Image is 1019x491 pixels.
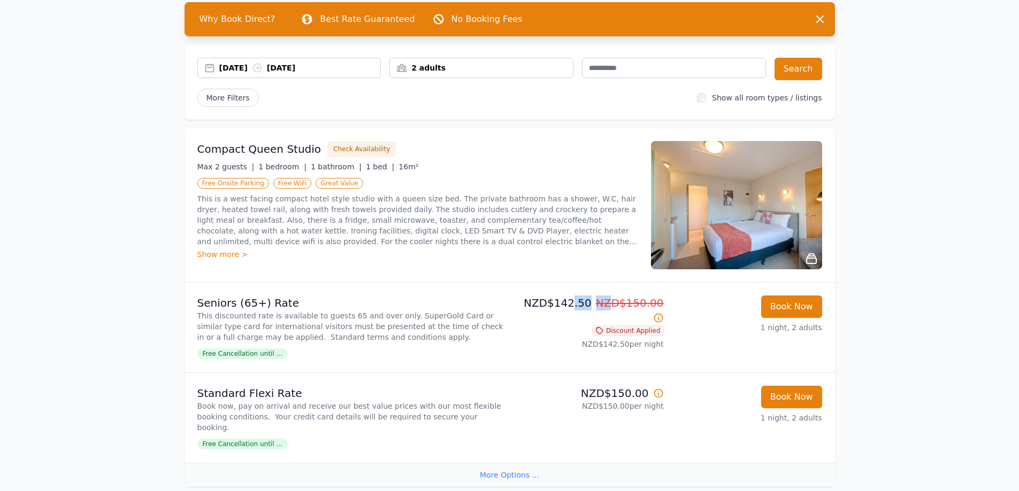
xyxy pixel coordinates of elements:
span: Free WiFi [273,178,312,189]
span: 1 bedroom | [258,162,307,171]
p: 1 night, 2 adults [672,322,822,333]
div: [DATE] [DATE] [219,63,381,73]
button: Check Availability [327,141,396,157]
p: Seniors (65+) Rate [197,295,505,310]
button: Book Now [761,386,822,408]
p: This discounted rate is available to guests 65 and over only. SuperGold Card or similar type card... [197,310,505,342]
div: More Options ... [185,463,835,487]
span: Great Value [316,178,363,189]
span: Free Cancellation until ... [197,439,288,449]
span: Free Onsite Parking [197,178,269,189]
span: More Filters [197,89,259,107]
button: Search [775,58,822,80]
span: 16m² [399,162,418,171]
span: Free Cancellation until ... [197,348,288,359]
p: No Booking Fees [451,13,523,26]
div: 2 adults [390,63,573,73]
span: Why Book Direct? [191,9,284,30]
p: NZD$150.00 [514,386,664,401]
p: Book now, pay on arrival and receive our best value prices with our most flexible booking conditi... [197,401,505,433]
label: Show all room types / listings [712,93,822,102]
p: NZD$142.50 [514,295,664,325]
span: NZD$150.00 [596,297,664,309]
span: Max 2 guests | [197,162,255,171]
h3: Compact Queen Studio [197,142,321,157]
p: This is a west facing compact hotel style studio with a queen size bed. The private bathroom has ... [197,193,638,247]
p: Best Rate Guaranteed [320,13,415,26]
span: 1 bathroom | [311,162,362,171]
p: NZD$142.50 per night [514,339,664,349]
p: 1 night, 2 adults [672,412,822,423]
span: Discount Applied [592,325,664,336]
p: Standard Flexi Rate [197,386,505,401]
span: 1 bed | [366,162,394,171]
button: Book Now [761,295,822,318]
div: Show more > [197,249,638,260]
p: NZD$150.00 per night [514,401,664,411]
